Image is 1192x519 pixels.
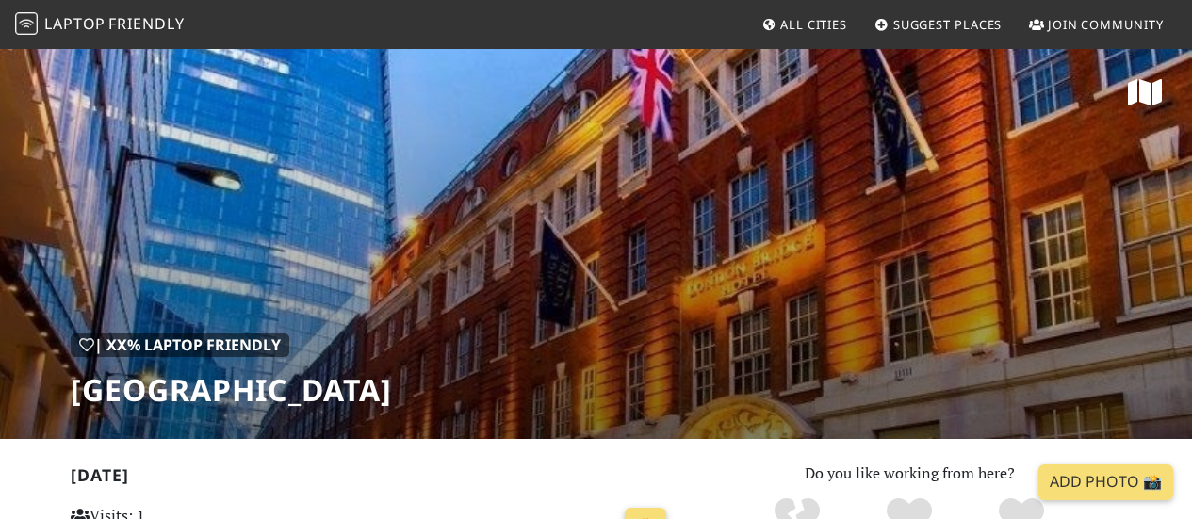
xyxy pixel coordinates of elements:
h2: [DATE] [71,465,675,493]
a: Add Photo 📸 [1038,464,1173,500]
span: Laptop [44,13,106,34]
div: | XX% Laptop Friendly [71,333,289,358]
img: LaptopFriendly [15,12,38,35]
span: Suggest Places [893,16,1003,33]
a: All Cities [754,8,855,41]
a: LaptopFriendly LaptopFriendly [15,8,185,41]
a: Suggest Places [867,8,1010,41]
p: Do you like working from here? [697,462,1122,486]
span: Friendly [108,13,184,34]
span: Join Community [1048,16,1164,33]
a: Join Community [1021,8,1171,41]
h1: [GEOGRAPHIC_DATA] [71,372,392,408]
span: All Cities [780,16,847,33]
